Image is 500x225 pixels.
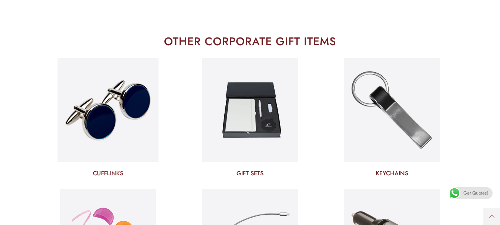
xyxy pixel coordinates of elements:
[326,169,457,178] a: KEYCHAINS
[43,36,457,47] h2: OTHER CORPORATE GIFT ITEMS
[185,169,316,178] a: GIFT SETS
[463,187,488,199] span: Get Quotes!
[43,169,174,178] a: CUFFLINKS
